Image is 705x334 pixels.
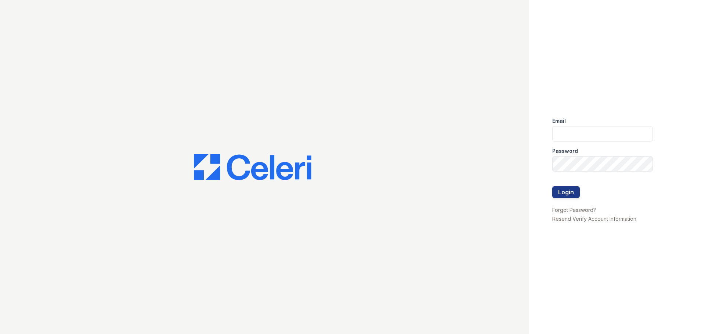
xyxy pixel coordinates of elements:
[194,154,311,180] img: CE_Logo_Blue-a8612792a0a2168367f1c8372b55b34899dd931a85d93a1a3d3e32e68fde9ad4.png
[552,186,580,198] button: Login
[552,216,636,222] a: Resend Verify Account Information
[552,207,596,213] a: Forgot Password?
[552,117,566,125] label: Email
[552,147,578,155] label: Password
